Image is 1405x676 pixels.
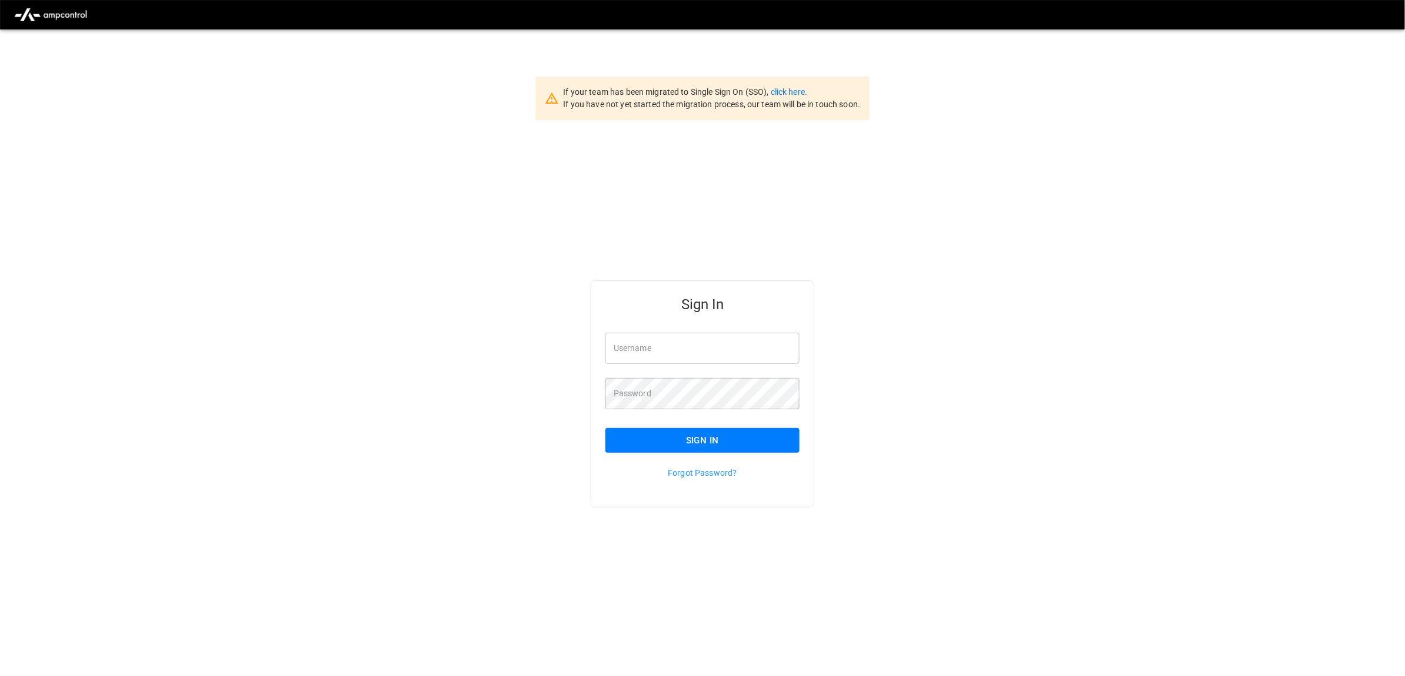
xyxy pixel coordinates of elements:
span: If your team has been migrated to Single Sign On (SSO), [564,87,771,97]
img: ampcontrol.io logo [9,4,92,26]
a: click here. [771,87,807,97]
h5: Sign In [605,295,800,314]
p: Forgot Password? [605,467,800,479]
span: If you have not yet started the migration process, our team will be in touch soon. [564,100,861,109]
button: Sign In [605,428,800,453]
